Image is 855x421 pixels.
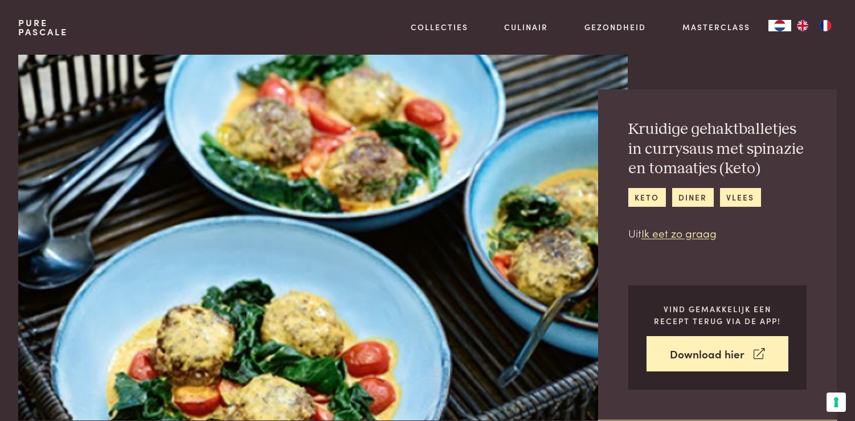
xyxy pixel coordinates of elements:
[768,20,837,31] aside: Language selected: Nederlands
[768,20,791,31] a: NL
[647,303,788,326] p: Vind gemakkelijk een recept terug via de app!
[791,20,814,31] a: EN
[628,188,666,207] a: keto
[814,20,837,31] a: FR
[682,21,750,33] a: Masterclass
[768,20,791,31] div: Language
[827,393,846,412] button: Uw voorkeuren voor toestemming voor trackingtechnologieën
[720,188,761,207] a: vlees
[672,188,714,207] a: diner
[647,336,788,372] a: Download hier
[411,21,468,33] a: Collecties
[504,21,548,33] a: Culinair
[791,20,837,31] ul: Language list
[18,18,68,36] a: PurePascale
[628,225,807,242] p: Uit
[18,55,627,420] img: Kruidige gehaktballetjes in currysaus met spinazie en tomaatjes (keto)
[641,225,717,240] a: Ik eet zo graag
[584,21,646,33] a: Gezondheid
[628,120,807,179] h2: Kruidige gehaktballetjes in currysaus met spinazie en tomaatjes (keto)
